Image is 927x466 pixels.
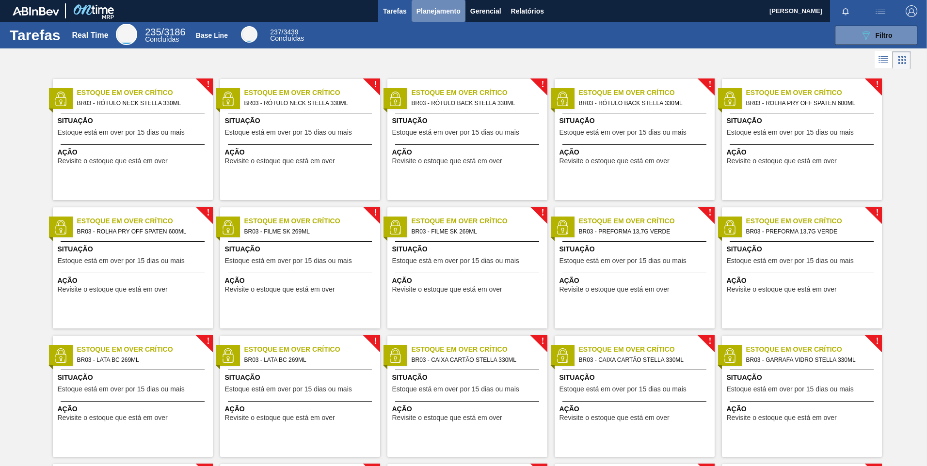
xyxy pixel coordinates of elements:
[225,244,378,254] span: Situação
[244,226,372,237] span: BR03 - FILME SK 269ML
[58,373,210,383] span: Situação
[579,88,715,98] span: Estoque em Over Crítico
[392,286,502,293] span: Revisite o estoque que está em over
[412,216,547,226] span: Estoque em Over Crítico
[221,220,235,234] img: status
[876,81,879,88] span: !
[559,244,712,254] span: Situação
[416,5,461,17] span: Planejamento
[10,30,61,41] h1: Tarefas
[541,81,544,88] span: !
[58,129,185,136] span: Estoque está em over por 15 dias ou mais
[722,220,737,234] img: status
[58,386,185,393] span: Estoque está em over por 15 dias ou mais
[244,98,372,109] span: BR03 - RÓTULO NECK STELLA 330ML
[708,81,711,88] span: !
[207,81,209,88] span: !
[244,216,380,226] span: Estoque em Over Crítico
[392,244,545,254] span: Situação
[392,404,545,414] span: Ação
[58,157,168,165] span: Revisite o estoque que está em over
[579,344,715,355] span: Estoque em Over Crítico
[270,28,298,36] span: / 3439
[225,157,335,165] span: Revisite o estoque que está em over
[579,216,715,226] span: Estoque em Over Crítico
[559,386,687,393] span: Estoque está em over por 15 dias ou mais
[207,338,209,345] span: !
[392,373,545,383] span: Situação
[412,344,547,355] span: Estoque em Over Crítico
[225,129,352,136] span: Estoque está em over por 15 dias ou mais
[708,338,711,345] span: !
[541,209,544,217] span: !
[374,81,377,88] span: !
[559,373,712,383] span: Situação
[559,286,670,293] span: Revisite o estoque que está em over
[412,226,540,237] span: BR03 - FILME SK 269ML
[727,414,837,421] span: Revisite o estoque que está em over
[244,88,380,98] span: Estoque em Over Crítico
[555,92,570,106] img: status
[392,257,519,264] span: Estoque está em over por 15 dias ou mais
[559,276,712,286] span: Ação
[145,35,179,43] span: Concluídas
[893,51,911,69] div: Visão em Cards
[579,226,707,237] span: BR03 - PREFORMA 13,7G VERDE
[727,244,879,254] span: Situação
[555,348,570,363] img: status
[722,348,737,363] img: status
[727,257,854,264] span: Estoque está em over por 15 dias ou mais
[58,414,168,421] span: Revisite o estoque que está em over
[225,276,378,286] span: Ação
[77,355,205,365] span: BR03 - LATA BC 269ML
[559,257,687,264] span: Estoque está em over por 15 dias ou mais
[58,257,185,264] span: Estoque está em over por 15 dias ou mais
[145,28,185,43] div: Real Time
[244,344,380,355] span: Estoque em Over Crítico
[727,373,879,383] span: Situação
[559,414,670,421] span: Revisite o estoque que está em over
[555,220,570,234] img: status
[58,286,168,293] span: Revisite o estoque que está em over
[470,5,501,17] span: Gerencial
[746,344,882,355] span: Estoque em Over Crítico
[708,209,711,217] span: !
[53,220,68,234] img: status
[541,338,544,345] span: !
[225,116,378,126] span: Situação
[58,244,210,254] span: Situação
[53,348,68,363] img: status
[727,386,854,393] span: Estoque está em over por 15 dias ou mais
[270,34,304,42] span: Concluídas
[746,88,882,98] span: Estoque em Over Crítico
[116,24,137,45] div: Real Time
[77,88,213,98] span: Estoque em Over Crítico
[412,98,540,109] span: BR03 - RÓTULO BACK STELLA 330ML
[392,129,519,136] span: Estoque está em over por 15 dias ou mais
[196,31,228,39] div: Base Line
[835,26,917,45] button: Filtro
[145,27,161,37] span: 235
[388,348,402,363] img: status
[559,147,712,157] span: Ação
[392,276,545,286] span: Ação
[876,209,879,217] span: !
[511,5,544,17] span: Relatórios
[392,414,502,421] span: Revisite o estoque que está em over
[383,5,407,17] span: Tarefas
[221,92,235,106] img: status
[579,355,707,365] span: BR03 - CAIXA CARTÃO STELLA 330ML
[392,147,545,157] span: Ação
[225,147,378,157] span: Ação
[727,157,837,165] span: Revisite o estoque que está em over
[746,355,874,365] span: BR03 - GARRAFA VIDRO STELLA 330ML
[241,26,257,43] div: Base Line
[53,92,68,106] img: status
[727,147,879,157] span: Ação
[388,220,402,234] img: status
[270,28,281,36] span: 237
[374,209,377,217] span: !
[559,116,712,126] span: Situação
[559,404,712,414] span: Ação
[727,116,879,126] span: Situação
